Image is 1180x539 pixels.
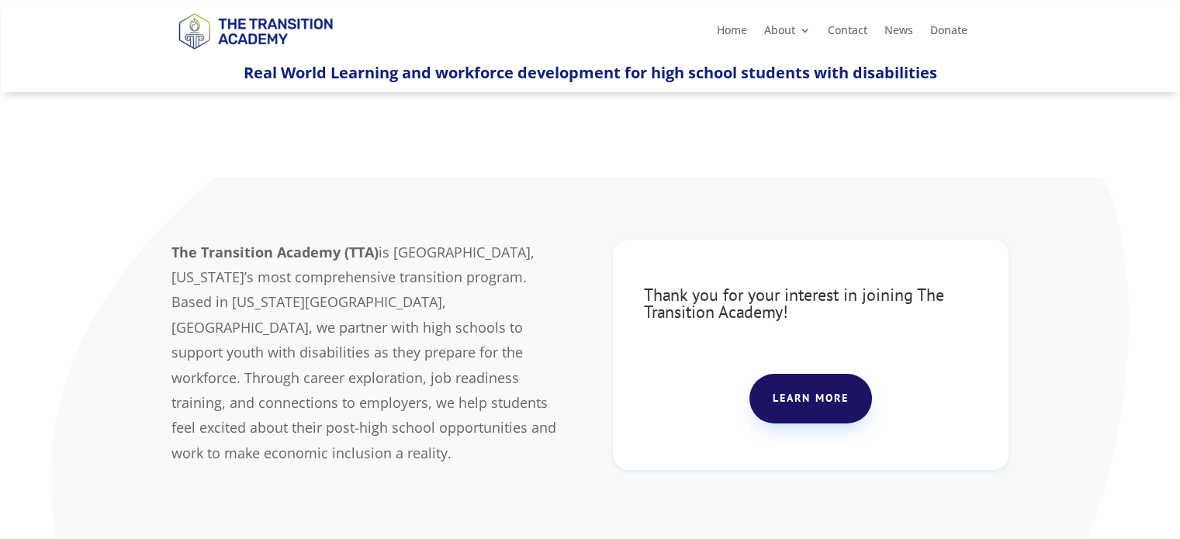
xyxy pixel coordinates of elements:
[644,284,944,323] span: Thank you for your interest in joining The Transition Academy!
[171,243,556,462] span: is [GEOGRAPHIC_DATA], [US_STATE]’s most comprehensive transition program. Based in [US_STATE][GEO...
[171,47,339,61] a: Logo-Noticias
[171,243,379,261] b: The Transition Academy (TTA)
[930,25,967,42] a: Donate
[244,62,937,83] span: Real World Learning and workforce development for high school students with disabilities
[884,25,913,42] a: News
[764,25,811,42] a: About
[749,374,872,423] a: Learn more
[171,3,339,58] img: TTA Brand_TTA Primary Logo_Horizontal_Light BG
[828,25,867,42] a: Contact
[717,25,747,42] a: Home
